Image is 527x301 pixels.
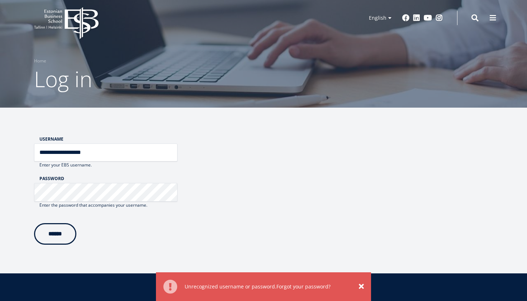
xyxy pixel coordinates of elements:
[34,57,46,65] a: Home
[34,65,493,93] h1: Log in
[156,272,371,301] div: Error message
[39,176,177,181] label: Password
[34,202,177,209] div: Enter the password that accompanies your username.
[436,14,443,22] a: Instagram
[424,14,432,22] a: Youtube
[185,283,352,290] div: Unrecognized username or password.
[39,136,177,142] label: Username
[413,14,420,22] a: Linkedin
[359,283,364,290] a: ×
[34,161,177,169] div: Enter your EBS username.
[402,14,409,22] a: Facebook
[276,283,331,290] a: Forgot your password?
